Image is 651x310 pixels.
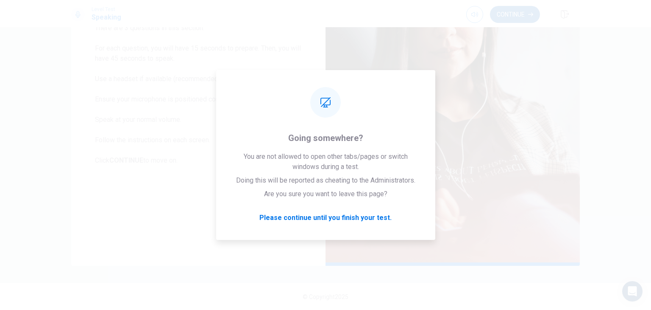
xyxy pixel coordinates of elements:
[95,23,302,166] span: There are 3 questions in this section. For each question, you will have 15 seconds to prepare. Th...
[92,12,121,23] h1: Speaking
[92,6,121,12] span: Level Test
[622,281,643,302] div: Open Intercom Messenger
[109,156,143,164] b: CONTINUE
[490,6,540,23] button: Continue
[303,293,348,300] span: © Copyright 2025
